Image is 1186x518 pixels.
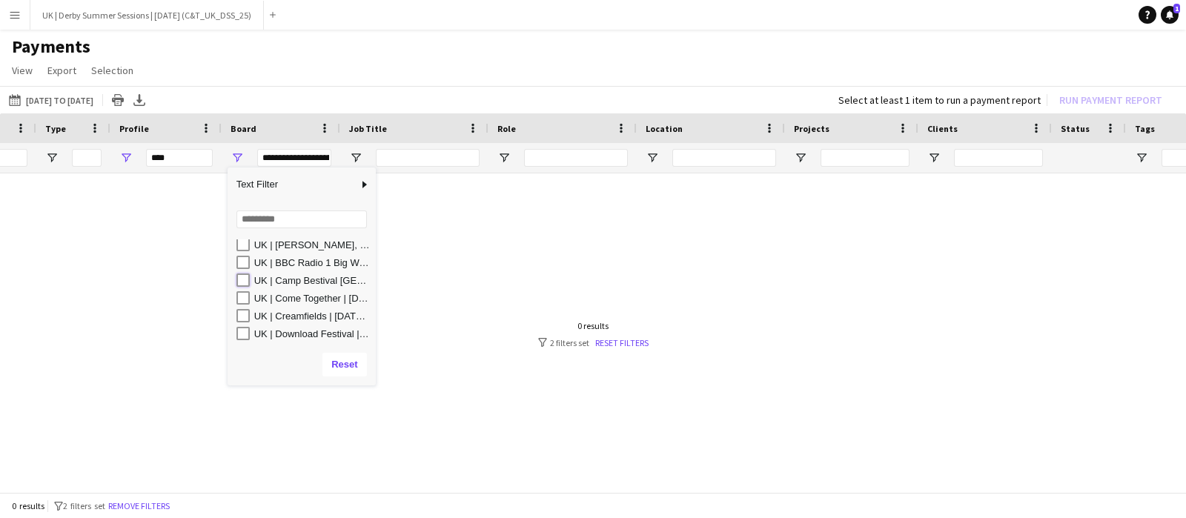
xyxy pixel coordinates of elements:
span: Text Filter [228,172,358,197]
button: Open Filter Menu [349,151,362,165]
input: Search filter values [236,210,367,228]
div: UK | Download Festival | [DATE] (LN_UK_DLF_25) [254,328,371,339]
input: Role Filter Input [524,149,628,167]
span: Profile [119,123,149,134]
span: 1 [1173,4,1180,13]
button: Open Filter Menu [497,151,511,165]
input: Projects Filter Input [821,149,910,167]
span: Selection [91,64,133,77]
span: Board [231,123,256,134]
div: UK | BBC Radio 1 Big Weekend | [DATE] (BBC_UK_R1BW_25) [254,257,371,268]
a: Export [42,61,82,80]
span: Role [497,123,516,134]
button: Remove filters [105,498,173,514]
div: UK | Come Together | [DATE] (TEG_UK_CTG_25) [254,293,371,304]
button: [DATE] to [DATE] [6,91,96,109]
button: Open Filter Menu [927,151,941,165]
app-action-btn: Export XLSX [130,91,148,109]
span: 2 filters set [63,500,105,511]
button: UK | Derby Summer Sessions | [DATE] (C&T_UK_DSS_25) [30,1,264,30]
div: UK | [PERSON_NAME], [PERSON_NAME] & [PERSON_NAME] | [DATE] (NFG_UK_50C_25) [254,239,371,250]
button: Reset [322,353,366,376]
button: Open Filter Menu [119,151,133,165]
input: Clients Filter Input [954,149,1043,167]
input: Type Filter Input [72,149,102,167]
button: Open Filter Menu [794,151,807,165]
div: Filter List [228,165,376,342]
span: Export [47,64,76,77]
div: Column Filter [228,167,376,385]
div: Select at least 1 item to run a payment report [838,93,1041,107]
a: Selection [85,61,139,80]
button: Open Filter Menu [45,151,59,165]
span: View [12,64,33,77]
span: Job Title [349,123,387,134]
div: 0 results [538,320,649,331]
a: 1 [1161,6,1179,24]
button: Open Filter Menu [646,151,659,165]
a: View [6,61,39,80]
span: Status [1061,123,1090,134]
div: UK | Camp Bestival [GEOGRAPHIC_DATA] | [DATE] (SFG/ APL_UK_CBS_25) [254,275,371,286]
span: Tags [1135,123,1155,134]
button: Open Filter Menu [231,151,244,165]
div: 2 filters set [538,337,649,348]
input: Location Filter Input [672,149,776,167]
span: Location [646,123,683,134]
span: Type [45,123,66,134]
button: Open Filter Menu [1135,151,1148,165]
span: Projects [794,123,829,134]
a: Reset filters [595,337,649,348]
input: Job Title Filter Input [376,149,480,167]
span: Clients [927,123,958,134]
div: UK | Creamfields | [DATE] (CRM_UK_CFN_25) [254,311,371,322]
app-action-btn: Print [109,91,127,109]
